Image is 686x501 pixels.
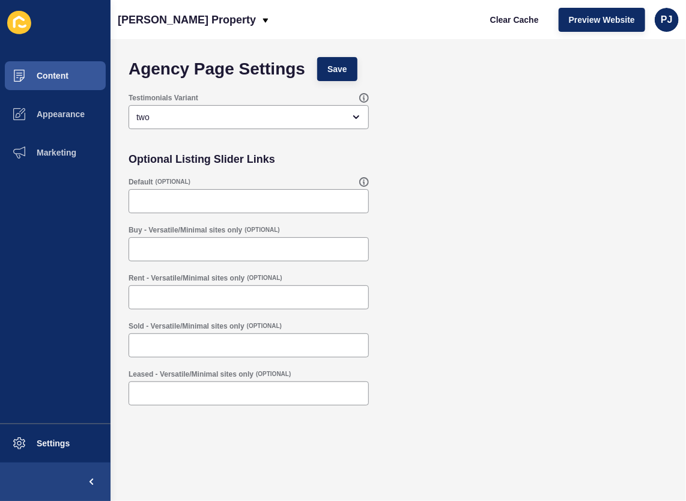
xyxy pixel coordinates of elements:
[480,8,549,32] button: Clear Cache
[247,322,282,330] span: (OPTIONAL)
[569,14,635,26] span: Preview Website
[129,93,198,103] label: Testimonials Variant
[129,177,153,187] label: Default
[559,8,645,32] button: Preview Website
[490,14,539,26] span: Clear Cache
[244,226,279,234] span: (OPTIONAL)
[247,274,282,282] span: (OPTIONAL)
[129,273,244,283] label: Rent - Versatile/Minimal sites only
[317,57,357,81] button: Save
[129,369,253,379] label: Leased - Versatile/Minimal sites only
[129,153,275,165] h2: Optional Listing Slider Links
[129,63,305,75] h1: Agency Page Settings
[256,370,291,378] span: (OPTIONAL)
[661,14,673,26] span: PJ
[327,63,347,75] span: Save
[129,105,369,129] div: open menu
[129,321,244,331] label: Sold - Versatile/Minimal sites only
[118,5,256,35] p: [PERSON_NAME] Property
[156,178,190,186] span: (OPTIONAL)
[129,225,242,235] label: Buy - Versatile/Minimal sites only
